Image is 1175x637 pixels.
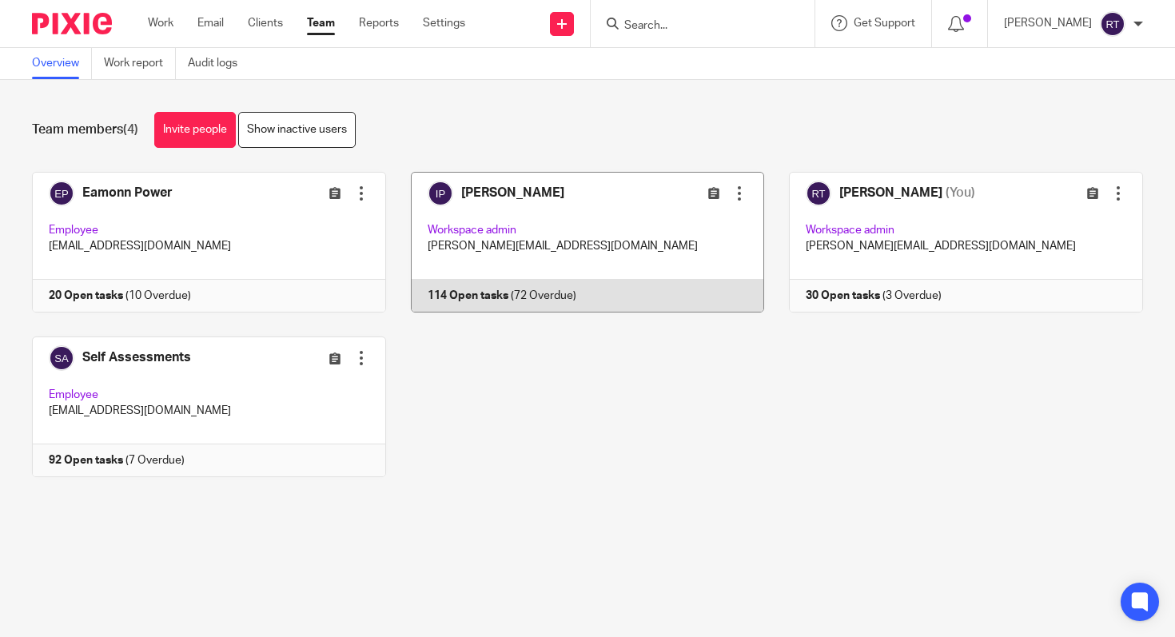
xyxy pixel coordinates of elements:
a: Team [307,15,335,31]
a: Invite people [154,112,236,148]
a: Work report [104,48,176,79]
a: Reports [359,15,399,31]
a: Overview [32,48,92,79]
a: Settings [423,15,465,31]
img: Pixie [32,13,112,34]
a: Clients [248,15,283,31]
a: Audit logs [188,48,249,79]
input: Search [623,19,767,34]
a: Show inactive users [238,112,356,148]
h1: Team members [32,121,138,138]
span: Get Support [854,18,915,29]
p: [PERSON_NAME] [1004,15,1092,31]
a: Email [197,15,224,31]
span: (4) [123,123,138,136]
img: svg%3E [1100,11,1125,37]
a: Work [148,15,173,31]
